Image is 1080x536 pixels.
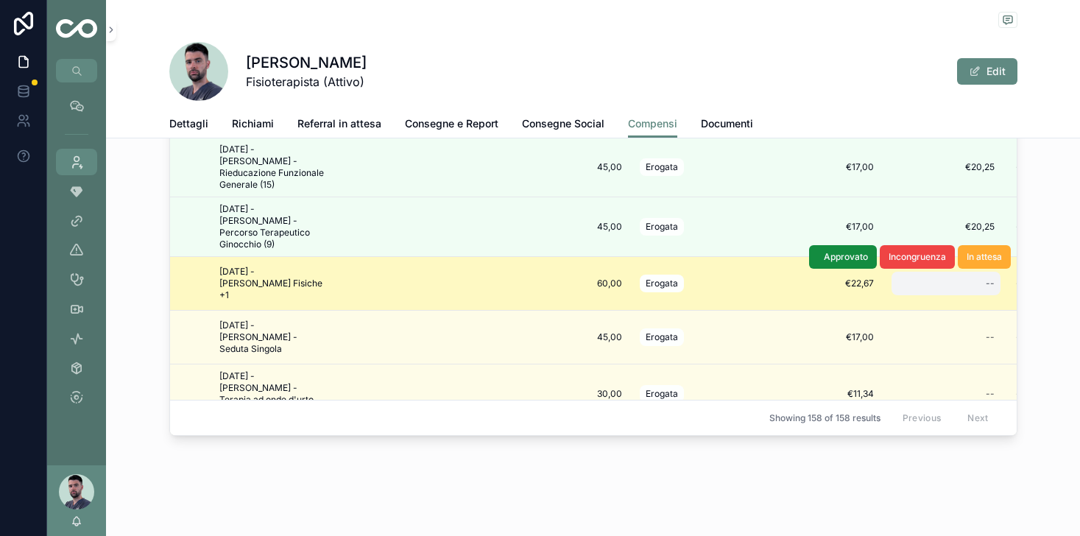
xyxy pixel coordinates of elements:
div: scrollable content [47,82,106,430]
span: 45,00 [342,161,622,173]
span: 45,00 [342,221,622,233]
span: Erogata [646,331,678,343]
span: Consegne e Report [405,116,498,131]
span: In attesa [967,251,1002,263]
img: App logo [56,19,97,40]
span: Erogata [646,221,678,233]
div: -- [1016,278,1025,289]
span: Erogata [646,161,678,173]
a: Consegne e Report [405,110,498,140]
a: Richiami [232,110,274,140]
a: Documenti [701,110,753,140]
span: Fisioterapista (Attivo) [246,73,367,91]
a: Compensi [628,110,677,138]
span: 30,00 [342,388,622,400]
span: €22,67 [750,278,874,289]
span: Dettagli [169,116,208,131]
span: Richiami [232,116,274,131]
span: Compensi [628,116,677,131]
span: Approvato [824,251,868,263]
span: [DATE] - [PERSON_NAME] Fisiche +1 [219,266,324,301]
span: 60,00 [342,278,622,289]
button: In attesa [958,245,1011,269]
span: €17,00 [750,161,874,173]
span: €17,00 [750,331,874,343]
button: Edit [957,58,1017,85]
span: €20,25 [897,161,995,173]
div: -- [1016,221,1025,233]
span: Erogata [646,278,678,289]
span: Documenti [701,116,753,131]
span: €20,25 [897,221,995,233]
span: €11,34 [750,388,874,400]
a: Dettagli [169,110,208,140]
span: Erogata [646,388,678,400]
span: Incongruenza [889,251,946,263]
div: -- [1016,388,1025,400]
button: Approvato [809,245,877,269]
span: €17,00 [750,221,874,233]
span: Showing 158 of 158 results [769,412,880,424]
span: [DATE] - [PERSON_NAME] - Terapia ad onde d'urto Focale Integrata (6+4) [219,370,324,417]
div: -- [986,388,995,400]
span: 45,00 [342,331,622,343]
h1: [PERSON_NAME] [246,52,367,73]
div: -- [986,331,995,343]
div: -- [1016,161,1025,173]
a: Consegne Social [522,110,604,140]
div: -- [1016,331,1025,343]
div: -- [986,278,995,289]
button: Incongruenza [880,245,955,269]
span: Consegne Social [522,116,604,131]
a: Referral in attesa [297,110,381,140]
span: [DATE] - [PERSON_NAME] - Rieducazione Funzionale Generale (15) [219,144,324,191]
span: [DATE] - [PERSON_NAME] - Percorso Terapeutico Ginocchio (9) [219,203,324,250]
span: Referral in attesa [297,116,381,131]
span: [DATE] - [PERSON_NAME] - Seduta Singola [219,320,324,355]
